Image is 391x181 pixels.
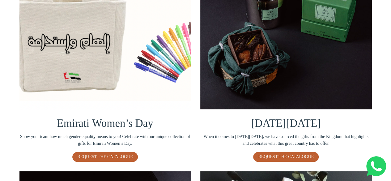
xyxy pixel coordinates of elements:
[176,1,196,6] span: Last name
[251,117,321,129] span: [DATE][DATE]
[72,152,138,162] a: REQUEST THE CATALOGUE
[366,156,386,176] img: Whatsapp
[253,152,319,162] a: REQUEST THE CATALOGUE
[176,51,206,56] span: Number of gifts
[258,154,314,159] span: REQUEST THE CATALOGUE
[176,26,207,31] span: Company name
[77,154,133,159] span: REQUEST THE CATALOGUE
[200,133,372,147] span: When it comes to [DATE][DATE], we have sourced the gifts from the Kingdom that highlights and cel...
[57,117,153,129] span: Emirati Women’s Day
[19,133,191,147] span: Show your team how much gender equality means to you! Celebrate with our unique collection of gif...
